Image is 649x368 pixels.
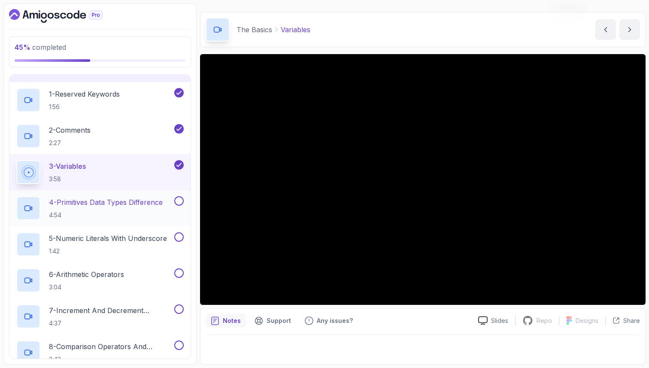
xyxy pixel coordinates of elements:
button: next content [619,19,640,40]
button: 8-Comparison Operators and Booleans2:42 [16,341,184,365]
p: 2:27 [49,139,91,147]
p: Designs [576,316,598,325]
button: 2-Comments2:27 [16,124,184,148]
p: Share [623,316,640,325]
p: Variables [281,24,310,35]
button: Support button [249,314,296,328]
p: The Basics [237,24,272,35]
p: Notes [223,316,241,325]
p: 4 - Primitives Data Types Difference [49,197,163,207]
button: 4-Primitives Data Types Difference4:54 [16,196,184,220]
p: 2:42 [49,355,173,364]
p: 1:56 [49,103,120,111]
button: notes button [206,314,246,328]
p: 8 - Comparison Operators and Booleans [49,341,173,352]
button: 1-Reserved Keywords1:56 [16,88,184,112]
p: 3:58 [49,175,86,183]
p: 6 - Arithmetic Operators [49,269,124,280]
p: 1 - Reserved Keywords [49,89,120,99]
p: 3:04 [49,283,124,292]
a: Dashboard [9,9,122,23]
span: 45 % [15,43,30,52]
span: completed [15,43,66,52]
a: Slides [471,316,515,325]
button: Share [605,316,640,325]
p: 4:54 [49,211,163,219]
p: Any issues? [317,316,353,325]
button: 5-Numeric Literals With Underscore1:42 [16,232,184,256]
p: Support [267,316,291,325]
button: 3-Variables3:58 [16,160,184,184]
p: 4:37 [49,319,173,328]
p: 2 - Comments [49,125,91,135]
button: 7-Increment And Decrement Operators4:37 [16,304,184,328]
button: previous content [595,19,616,40]
p: 5 - Numeric Literals With Underscore [49,233,167,243]
button: 6-Arithmetic Operators3:04 [16,268,184,292]
p: Slides [491,316,508,325]
p: 7 - Increment And Decrement Operators [49,305,173,316]
p: 1:42 [49,247,167,255]
p: Repo [537,316,552,325]
p: 3 - Variables [49,161,86,171]
button: Feedback button [300,314,358,328]
iframe: 3 - Variables [200,54,646,305]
